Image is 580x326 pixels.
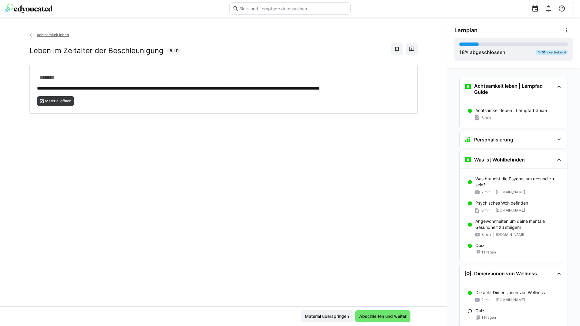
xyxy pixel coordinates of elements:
span: Material öffnen [45,99,72,104]
span: 6 min [481,208,491,213]
div: 4h 51m verbleibend [536,50,568,55]
span: 2 min [481,297,491,302]
span: [DOMAIN_NAME] [496,208,525,213]
span: [DOMAIN_NAME] [496,232,525,237]
span: 1 Fragen [481,315,496,320]
span: 3 min [481,115,491,120]
button: Material überspringen [301,310,353,322]
span: 2 min [481,190,491,195]
h3: Was ist Wohlbefinden [474,157,525,163]
button: Abschließen und weiter [355,310,410,322]
span: [DOMAIN_NAME] [496,297,525,302]
span: Achtsamkeit leben [37,32,69,37]
h3: Dimensionen von Wellness [474,270,537,277]
span: 1 Fragen [481,250,496,255]
button: Material öffnen [37,96,75,106]
p: Was braucht die Psyche, um gesund zu sein? [475,176,563,188]
span: Lernplan [454,27,477,34]
span: [DOMAIN_NAME] [496,190,525,195]
a: Achtsamkeit leben [29,32,69,37]
p: Die acht Dimensionen von Wellness [475,290,545,296]
span: Material überspringen [304,313,350,319]
span: 5 LP [170,48,179,54]
p: Achtsamkeit leben | Lernpfad Guide [475,107,547,114]
p: Quiz [475,308,484,314]
div: % abgeschlossen [459,49,505,56]
p: Quiz [475,243,484,249]
h3: Achtsamkeit leben | Lernpfad Guide [474,83,554,95]
h2: Leben im Zeitalter der Beschleunigung [29,46,164,55]
span: Abschließen und weiter [358,313,407,319]
span: 18 [459,49,465,55]
span: 3 min [481,232,491,237]
h3: Personalisierung [474,137,513,143]
p: Psychisches Wohlbefinden [475,200,528,206]
input: Skills und Lernpfade durchsuchen… [239,6,347,11]
p: Angewohnheiten um deine mentale Gesundheit zu steigern [475,218,563,230]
